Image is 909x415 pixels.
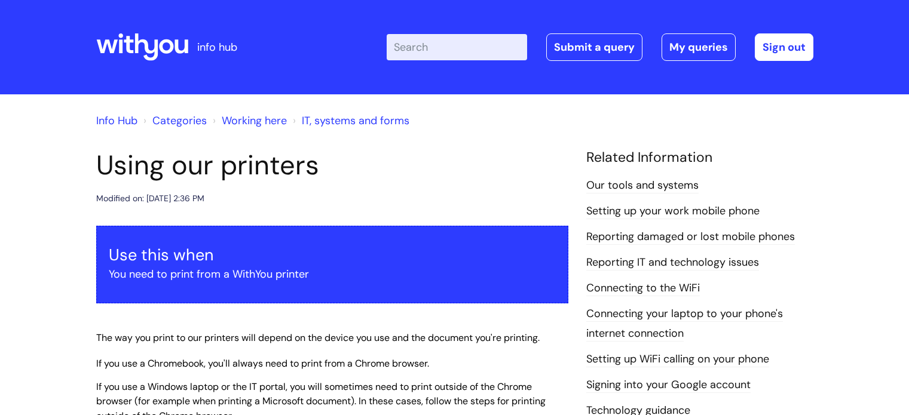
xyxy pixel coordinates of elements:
[210,111,287,130] li: Working here
[222,113,287,128] a: Working here
[755,33,813,61] a: Sign out
[586,377,751,393] a: Signing into your Google account
[586,229,795,245] a: Reporting damaged or lost mobile phones
[586,281,700,296] a: Connecting to the WiFi
[109,265,556,284] p: You need to print from a WithYou printer
[96,149,568,182] h1: Using our printers
[152,113,207,128] a: Categories
[546,33,642,61] a: Submit a query
[302,113,409,128] a: IT, systems and forms
[586,178,699,193] a: Our tools and systems
[96,331,540,344] span: The way you print to our printers will depend on the device you use and the document you're print...
[387,33,813,61] div: | -
[387,34,527,60] input: Search
[96,113,137,128] a: Info Hub
[586,149,813,166] h4: Related Information
[197,38,237,57] p: info hub
[140,111,207,130] li: Solution home
[586,255,759,270] a: Reporting IT and technology issues
[586,204,760,219] a: Setting up your work mobile phone
[586,306,783,341] a: Connecting your laptop to your phone's internet connection
[96,191,204,206] div: Modified on: [DATE] 2:36 PM
[96,357,429,370] span: If you use a Chromebook, you'll always need to print from a Chrome browser.
[662,33,736,61] a: My queries
[290,111,409,130] li: IT, systems and forms
[109,245,556,265] h3: Use this when
[586,352,769,367] a: Setting up WiFi calling on your phone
